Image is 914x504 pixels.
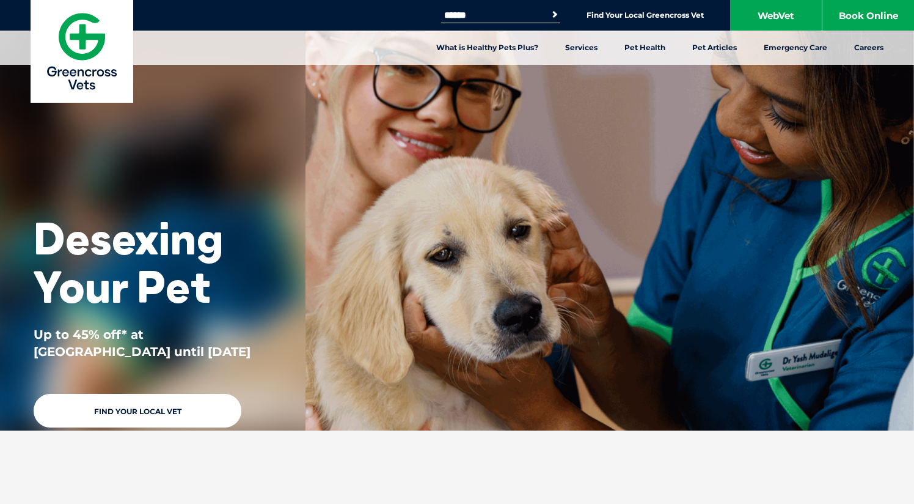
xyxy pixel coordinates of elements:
[552,31,611,65] a: Services
[587,10,704,20] a: Find Your Local Greencross Vet
[611,31,679,65] a: Pet Health
[34,326,272,360] p: Up to 45% off* at [GEOGRAPHIC_DATA] until [DATE]
[34,394,241,428] a: Find Your Local Vet
[34,214,272,311] h1: Desexing Your Pet
[750,31,841,65] a: Emergency Care
[549,9,561,21] button: Search
[679,31,750,65] a: Pet Articles
[423,31,552,65] a: What is Healthy Pets Plus?
[841,31,897,65] a: Careers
